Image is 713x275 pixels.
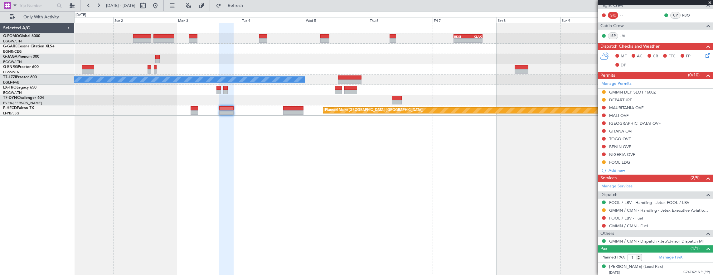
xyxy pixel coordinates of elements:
[683,270,710,275] span: C74ZX21NP (PP)
[609,200,689,205] a: FOOL / LBV - Handling - Jetex FOOL / LBV
[609,223,648,229] a: GMMN / CMN - Fuel
[3,111,19,116] a: LFPB/LBG
[609,264,663,270] div: [PERSON_NAME] (Lead Pax)
[653,53,658,60] span: CR
[75,12,86,18] div: [DATE]
[609,121,661,126] div: [GEOGRAPHIC_DATA] OVF
[609,270,620,275] span: [DATE]
[3,45,55,48] a: G-GARECessna Citation XLS+
[686,53,691,60] span: FP
[454,35,468,38] div: RKSI
[3,34,40,38] a: G-FOMOGlobal 6000
[682,12,696,18] a: RBO
[325,106,423,115] div: Planned Maint [GEOGRAPHIC_DATA] ([GEOGRAPHIC_DATA])
[668,53,676,60] span: FFC
[688,72,700,78] span: (0/10)
[620,33,634,39] a: JRL
[609,208,710,213] a: GMMN / CMN - Handling - Jetex Executive Aviation [GEOGRAPHIC_DATA] GMMN / CMN
[609,128,633,134] div: GHANA OVF
[601,183,633,190] a: Manage Services
[691,175,700,181] span: (2/5)
[608,32,618,39] div: ISP
[3,55,39,59] a: G-JAGAPhenom 300
[3,60,22,64] a: EGGW/LTN
[600,72,615,79] span: Permits
[609,168,710,173] div: Add new
[609,97,632,103] div: DEPARTURE
[106,3,135,8] span: [DATE] - [DATE]
[3,75,37,79] a: T7-LZZIPraetor 600
[3,80,19,85] a: EGLF/FAB
[3,70,20,75] a: EGSS/STN
[3,65,39,69] a: G-ENRGPraetor 600
[609,105,643,110] div: MAURITANIA OVF
[609,89,656,95] div: GMMN DEP SLOT 1600Z
[3,65,18,69] span: G-ENRG
[601,254,625,261] label: Planned PAX
[16,15,66,19] span: Only With Activity
[691,245,700,252] span: (1/1)
[3,49,22,54] a: EGNR/CEG
[3,96,17,100] span: T7-DYN
[3,106,17,110] span: F-HECD
[369,17,433,23] div: Thu 6
[113,17,177,23] div: Sun 2
[600,191,618,199] span: Dispatch
[213,1,250,11] button: Refresh
[621,53,627,60] span: MF
[3,86,36,89] a: LX-TROLegacy 650
[609,136,631,142] div: TOGO OVF
[609,215,643,221] a: FOOL / LBV - Fuel
[659,254,682,261] a: Manage PAX
[600,2,623,9] span: Flight Crew
[222,3,249,8] span: Refresh
[620,12,634,18] div: - -
[637,53,643,60] span: AC
[621,62,626,69] span: DP
[305,17,369,23] div: Wed 5
[3,55,17,59] span: G-JAGA
[3,90,22,95] a: EGGW/LTN
[7,12,68,22] button: Only With Activity
[497,17,560,23] div: Sat 8
[3,101,42,105] a: EVRA/[PERSON_NAME]
[49,17,113,23] div: Sat 1
[241,17,305,23] div: Tue 4
[600,245,607,253] span: Pax
[177,17,241,23] div: Mon 3
[19,1,55,10] input: Trip Number
[609,152,635,157] div: NIGERIA OVF
[609,113,628,118] div: MALI OVF
[433,17,497,23] div: Fri 7
[468,35,482,38] div: KLAX
[454,39,468,42] div: -
[609,144,631,149] div: BENIN OVF
[3,39,22,44] a: EGGW/LTN
[670,12,681,19] div: CP
[608,12,618,19] div: SIC
[3,86,17,89] span: LX-TRO
[609,160,630,165] div: FOOL LDG
[3,96,44,100] a: T7-DYNChallenger 604
[3,45,17,48] span: G-GARE
[3,75,16,79] span: T7-LZZI
[609,239,705,244] a: GMMN / CMN - Dispatch - JetAdvisor Dispatch MT
[3,106,34,110] a: F-HECDFalcon 7X
[560,17,624,23] div: Sun 9
[468,39,482,42] div: -
[600,43,660,50] span: Dispatch Checks and Weather
[600,22,624,30] span: Cabin Crew
[600,175,617,182] span: Services
[600,230,614,237] span: Others
[3,34,19,38] span: G-FOMO
[601,81,632,87] a: Manage Permits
